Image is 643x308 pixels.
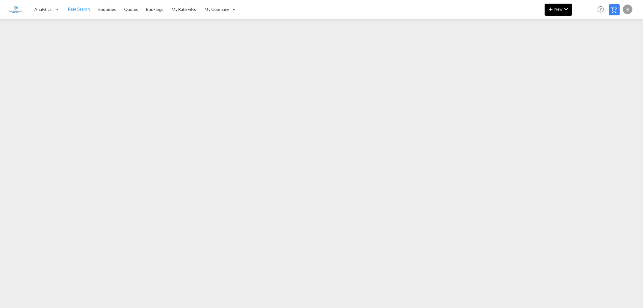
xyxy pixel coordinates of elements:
span: New [547,7,570,11]
span: Quotes [124,7,137,12]
span: Analytics [34,6,52,12]
span: Help [596,4,606,14]
div: B [623,5,632,14]
md-icon: icon-chevron-down [563,5,570,13]
span: Enquiries [98,7,116,12]
div: Help [596,4,609,15]
span: My Rate Files [172,7,196,12]
md-icon: icon-plus 400-fg [547,5,554,13]
span: My Company [204,6,229,12]
button: icon-plus 400-fgNewicon-chevron-down [545,4,572,16]
span: Rate Search [68,6,90,11]
span: Bookings [146,7,163,12]
img: e1326340b7c511ef854e8d6a806141ad.jpg [9,3,23,16]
